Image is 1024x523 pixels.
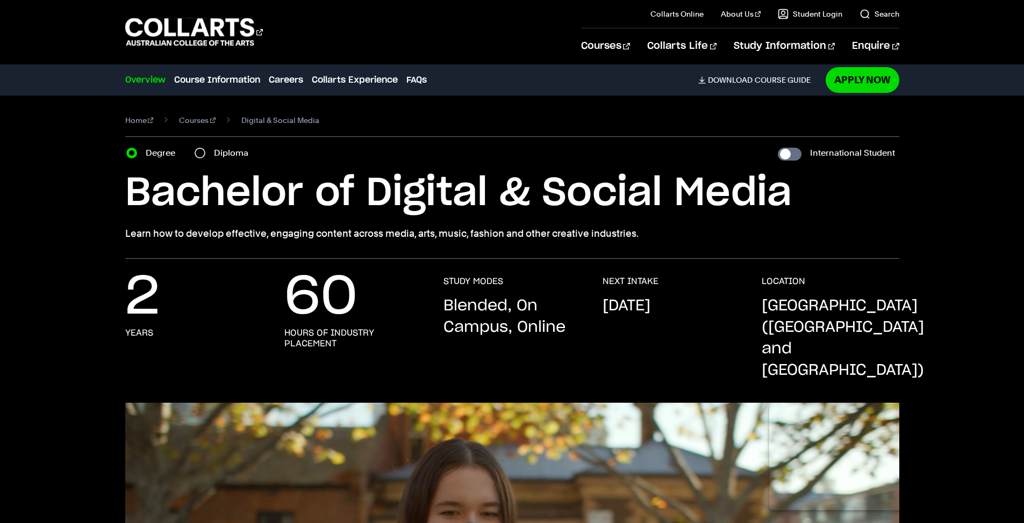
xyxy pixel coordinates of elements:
a: Enquire [852,28,899,64]
p: 60 [284,276,357,319]
label: Diploma [214,146,255,161]
a: Student Login [778,9,842,19]
h3: hours of industry placement [284,328,422,349]
a: Course Information [174,74,260,86]
a: Collarts Experience [312,74,398,86]
h3: LOCATION [762,276,805,287]
label: International Student [810,146,895,161]
a: Study Information [734,28,835,64]
a: About Us [721,9,761,19]
a: Careers [269,74,303,86]
p: Learn how to develop effective, engaging content across media, arts, music, fashion and other cre... [125,226,899,241]
a: Collarts Online [650,9,704,19]
a: Search [860,9,899,19]
h1: Bachelor of Digital & Social Media [125,169,899,217]
a: Overview [125,74,166,86]
span: Download [708,75,753,85]
p: [GEOGRAPHIC_DATA] ([GEOGRAPHIC_DATA] and [GEOGRAPHIC_DATA]) [762,295,924,381]
a: Courses [581,28,630,64]
a: Collarts Life [647,28,717,64]
h3: NEXT INTAKE [603,276,658,287]
label: Degree [146,146,182,161]
a: Courses [179,113,216,128]
h3: years [125,328,153,338]
p: Blended, On Campus, Online [443,295,581,338]
div: Go to homepage [125,17,263,47]
h3: STUDY MODES [443,276,503,287]
span: Digital & Social Media [241,113,319,128]
p: 2 [125,276,160,319]
a: Home [125,113,154,128]
a: Apply Now [826,67,899,92]
a: FAQs [406,74,427,86]
p: [DATE] [603,295,650,317]
a: DownloadCourse Guide [698,75,819,85]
